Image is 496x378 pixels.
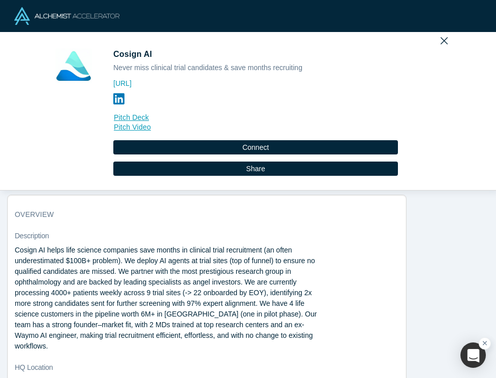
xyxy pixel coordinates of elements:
[15,245,321,352] p: Cosign AI helps life science companies save months in clinical trial recruitment (an often undere...
[113,112,398,123] a: Pitch Deck
[113,50,154,58] span: Cosign AI
[113,162,398,176] button: Share
[113,78,398,89] a: [URL]
[113,121,398,133] a: Pitch Video
[15,209,385,220] h3: overview
[55,48,92,85] img: Cosign AI's Logo
[113,140,398,154] button: Connect
[441,33,448,47] button: Close
[113,62,398,73] div: Never miss clinical trial candidates & save months recruiting
[15,231,399,241] dt: Description
[15,362,399,373] dt: HQ Location
[14,7,119,25] img: Alchemist Logo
